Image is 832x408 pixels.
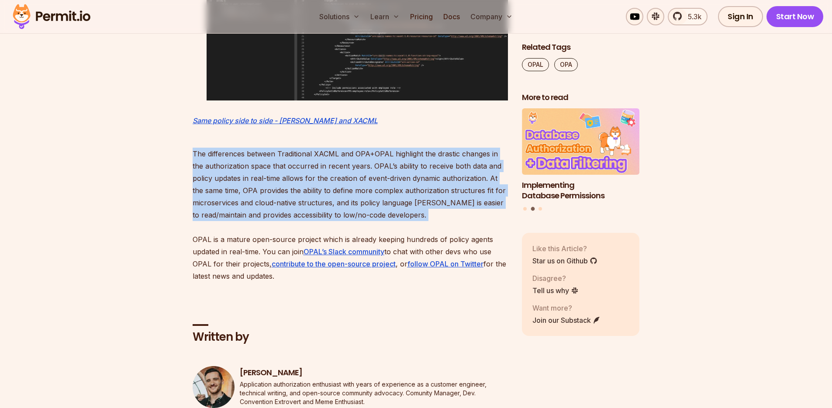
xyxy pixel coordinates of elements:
p: Want more? [532,303,601,313]
p: Application authorization enthusiast with years of experience as a customer engineer, technical w... [240,380,508,406]
img: Permit logo [9,2,94,31]
h2: Related Tags [522,42,640,53]
a: Tell us why [532,285,579,296]
button: Learn [367,8,403,25]
img: Implementing Database Permissions [522,108,640,175]
a: Join our Substack [532,315,601,325]
button: Go to slide 1 [523,207,527,211]
a: Start Now [766,6,824,27]
button: Company [467,8,516,25]
button: Go to slide 3 [539,207,542,211]
li: 2 of 3 [522,108,640,201]
button: Solutions [316,8,363,25]
a: Docs [440,8,463,25]
a: Sign In [718,6,763,27]
a: Star us on Github [532,256,597,266]
p: Like this Article? [532,243,597,254]
a: contribute to the open-source project [272,259,396,268]
h3: [PERSON_NAME] [240,367,508,378]
a: OPA [554,58,578,71]
p: Disagree? [532,273,579,284]
a: 5.3k [668,8,708,25]
h2: Written by [193,329,508,345]
a: OPAL [522,58,549,71]
span: 5.3k [683,11,701,22]
h2: More to read [522,92,640,103]
p: The differences between Traditional XACML and OPA+OPAL highlight the drastic changes in the autho... [193,135,508,282]
a: OPAL’s Slack community [304,247,384,256]
a: Same policy side to side - [PERSON_NAME] and XACML [193,116,378,125]
img: Daniel Bass [193,366,235,408]
div: Posts [522,108,640,212]
h3: Implementing Database Permissions [522,180,640,201]
a: Pricing [407,8,436,25]
button: Go to slide 2 [531,207,535,211]
a: follow OPAL on Twitter [407,259,483,268]
a: Implementing Database PermissionsImplementing Database Permissions [522,108,640,201]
